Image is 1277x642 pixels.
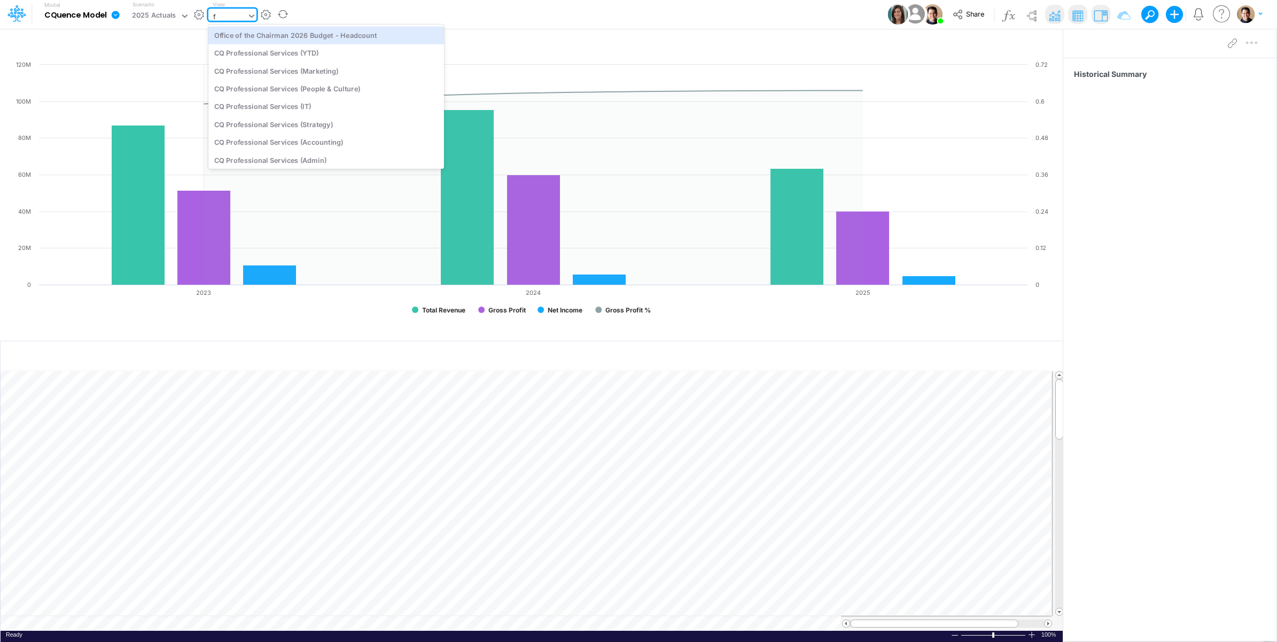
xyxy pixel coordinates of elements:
[6,631,22,638] span: Ready
[422,306,465,314] text: Total Revenue
[605,306,651,314] text: Gross Profit %
[208,151,444,169] div: CQ Professional Services (Admin)
[208,26,444,44] div: Office of the Chairman 2026 Budget - Headcount
[951,631,959,639] div: Zoom Out
[18,208,31,215] text: 40M
[44,2,60,9] label: Model
[947,6,992,23] button: Share
[9,33,948,55] input: Type a title here
[887,4,908,25] img: User Image Icon
[855,289,870,296] text: 2025
[213,1,225,9] label: View
[208,134,444,151] div: CQ Professional Services (Accounting)
[6,631,22,639] div: In Ready mode
[44,11,107,20] b: CQuence Model
[488,306,526,314] text: Gross Profit
[966,10,984,18] span: Share
[1074,88,1276,236] iframe: FastComments
[208,115,444,133] div: CQ Professional Services (Strategy)
[1035,281,1039,288] text: 0
[132,10,176,22] div: 2025 Actuals
[1027,631,1036,639] div: Zoom In
[208,44,444,62] div: CQ Professional Services (YTD)
[16,98,31,105] text: 100M
[961,631,1027,639] div: Zoom
[1041,631,1057,639] span: 100%
[133,1,154,9] label: Scenario
[922,4,943,25] img: User Image Icon
[208,98,444,115] div: CQ Professional Services (IT)
[1193,8,1205,20] a: Notifications
[992,632,994,638] div: Zoom
[1035,134,1048,142] text: 0.48
[18,134,31,142] text: 80M
[208,62,444,80] div: CQ Professional Services (Marketing)
[1035,244,1046,252] text: 0.12
[1035,208,1048,215] text: 0.24
[548,306,582,314] text: Net Income
[903,2,927,26] img: User Image Icon
[1074,68,1270,80] span: Historical Summary
[18,244,31,252] text: 20M
[1035,171,1048,178] text: 0.36
[208,80,444,97] div: CQ Professional Services (People & Culture)
[1041,631,1057,639] div: Zoom level
[16,61,31,68] text: 120M
[18,171,31,178] text: 60M
[10,346,830,367] input: Type a title here
[196,289,211,296] text: 2023
[1035,98,1045,105] text: 0.6
[1035,61,1048,68] text: 0.72
[27,281,31,288] text: 0
[526,289,541,296] text: 2024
